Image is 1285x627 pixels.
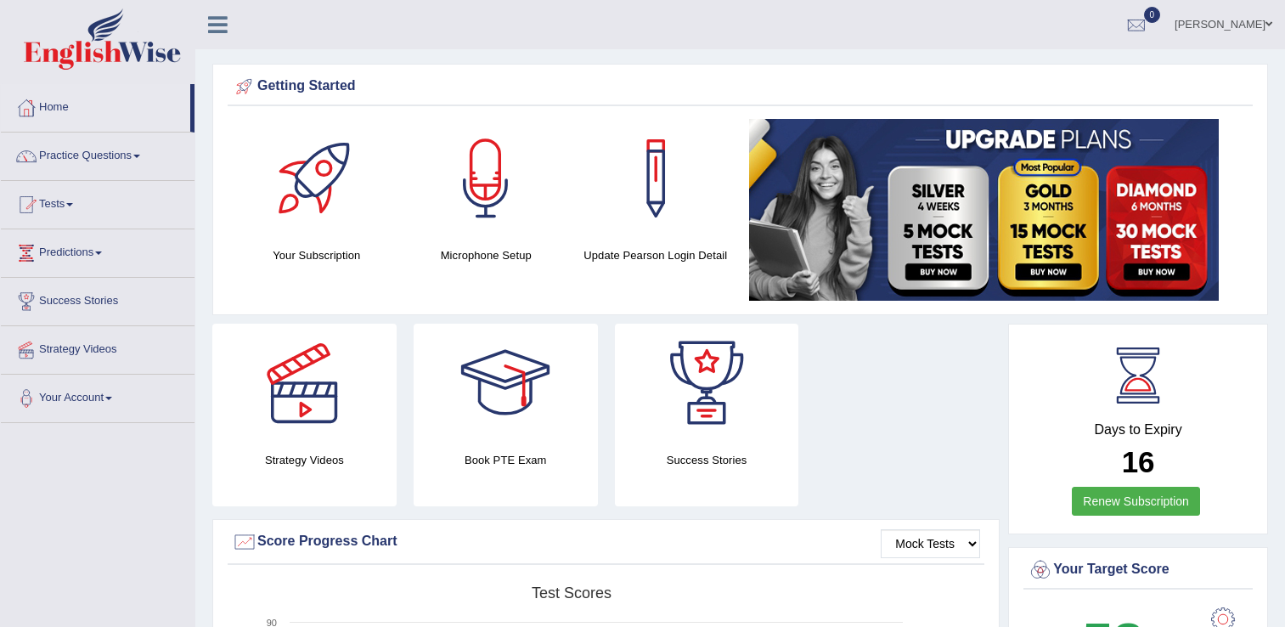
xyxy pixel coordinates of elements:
[1,229,194,272] a: Predictions
[1144,7,1161,23] span: 0
[1028,557,1248,583] div: Your Target Score
[232,529,980,555] div: Score Progress Chart
[1028,422,1248,438] h4: Days to Expiry
[1,84,190,127] a: Home
[579,246,732,264] h4: Update Pearson Login Detail
[1122,445,1155,478] b: 16
[532,585,612,602] tspan: Test scores
[615,451,799,469] h4: Success Stories
[240,246,393,264] h4: Your Subscription
[1,375,194,417] a: Your Account
[1,181,194,223] a: Tests
[1,133,194,175] a: Practice Questions
[410,246,563,264] h4: Microphone Setup
[749,119,1219,301] img: small5.jpg
[1072,487,1200,516] a: Renew Subscription
[232,74,1248,99] div: Getting Started
[414,451,598,469] h4: Book PTE Exam
[212,451,397,469] h4: Strategy Videos
[1,278,194,320] a: Success Stories
[1,326,194,369] a: Strategy Videos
